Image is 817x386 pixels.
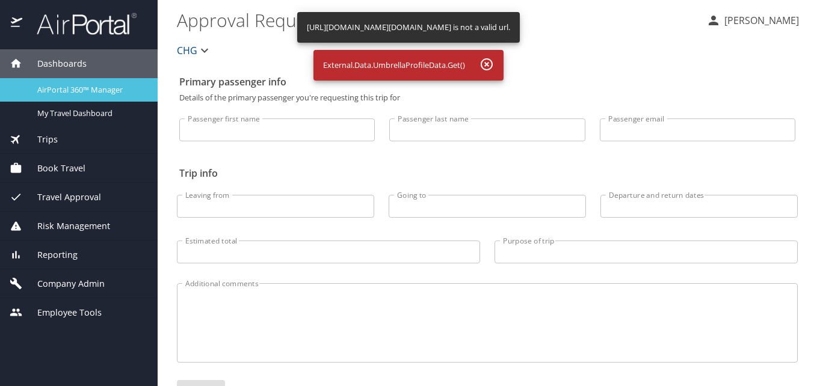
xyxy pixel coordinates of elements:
[22,277,105,290] span: Company Admin
[22,162,85,175] span: Book Travel
[37,84,143,96] span: AirPortal 360™ Manager
[177,1,697,38] h1: Approval Requests (Beta)
[179,94,795,102] p: Details of the primary passenger you're requesting this trip for
[307,16,510,39] div: [URL][DOMAIN_NAME][DOMAIN_NAME] is not a valid url.
[701,10,804,31] button: [PERSON_NAME]
[11,12,23,35] img: icon-airportal.png
[22,191,101,204] span: Travel Approval
[22,306,102,319] span: Employee Tools
[22,248,78,262] span: Reporting
[323,54,465,77] div: External.Data.UmbrellaProfileData.Get()
[22,133,58,146] span: Trips
[721,13,799,28] p: [PERSON_NAME]
[179,164,795,183] h2: Trip info
[22,57,87,70] span: Dashboards
[172,38,217,63] button: CHG
[179,72,795,91] h2: Primary passenger info
[23,12,137,35] img: airportal-logo.png
[37,108,143,119] span: My Travel Dashboard
[177,42,197,59] span: CHG
[22,219,110,233] span: Risk Management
